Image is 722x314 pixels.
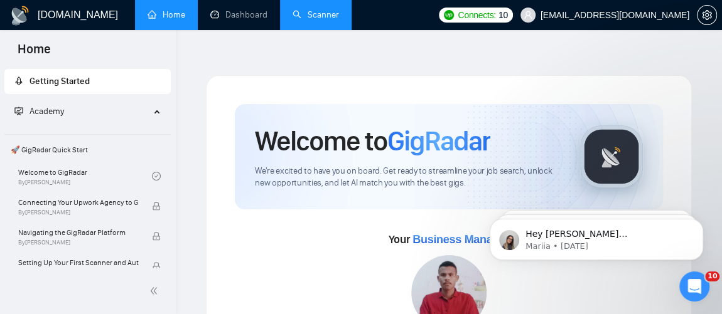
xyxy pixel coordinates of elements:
a: dashboardDashboard [210,9,267,20]
span: Connects: [458,8,495,22]
li: Getting Started [4,69,171,94]
a: Welcome to GigRadarBy[PERSON_NAME] [18,162,152,190]
span: We're excited to have you on board. Get ready to streamline your job search, unlock new opportuni... [255,165,560,189]
span: lock [152,202,161,211]
span: Connecting Your Upwork Agency to GigRadar [18,196,139,209]
iframe: Intercom live chat [679,271,709,301]
img: gigradar-logo.png [580,125,643,188]
span: user [524,11,532,19]
span: 10 [705,271,719,281]
span: 10 [498,8,508,22]
img: upwork-logo.png [444,10,454,20]
span: Academy [30,106,64,117]
span: check-circle [152,172,161,181]
a: searchScanner [293,9,339,20]
span: By [PERSON_NAME] [18,239,139,246]
span: fund-projection-screen [14,107,23,115]
a: setting [697,10,717,20]
span: Navigating the GigRadar Platform [18,226,139,239]
span: Your [389,233,510,246]
span: By [PERSON_NAME] [18,209,139,216]
button: setting [697,5,717,25]
span: lock [152,262,161,271]
span: rocket [14,76,23,85]
iframe: Intercom notifications message [471,192,722,280]
a: homeHome [148,9,185,20]
img: logo [10,6,30,26]
span: lock [152,232,161,241]
span: Academy [14,106,64,117]
span: double-left [149,285,162,297]
h1: Welcome to [255,124,490,158]
span: Getting Started [30,76,90,86]
span: GigRadar [387,124,490,158]
span: Home [8,40,61,66]
span: setting [698,10,716,20]
span: 🚀 GigRadar Quick Start [6,137,170,162]
span: Setting Up Your First Scanner and Auto-Bidder [18,256,139,269]
span: Business Manager [412,233,509,246]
